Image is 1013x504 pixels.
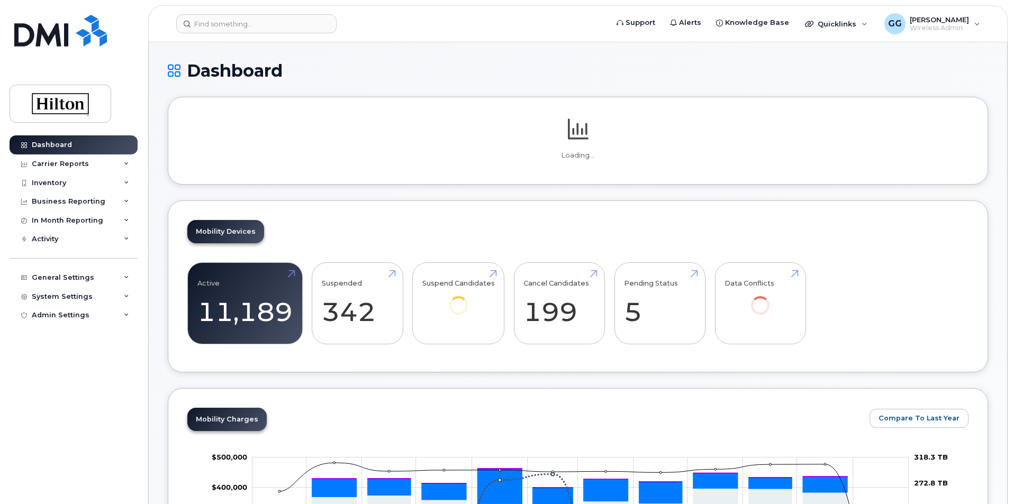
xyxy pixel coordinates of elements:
[187,408,267,431] a: Mobility Charges
[197,269,293,338] a: Active 11,189
[168,61,988,80] h1: Dashboard
[523,269,595,338] a: Cancel Candidates 199
[870,409,969,428] button: Compare To Last Year
[187,151,969,160] p: Loading...
[879,413,960,423] span: Compare To Last Year
[212,483,247,492] tspan: $400,000
[422,269,495,329] a: Suspend Candidates
[322,269,393,338] a: Suspended 342
[914,453,948,461] tspan: 318.3 TB
[624,269,695,338] a: Pending Status 5
[212,453,247,461] tspan: $500,000
[212,483,247,492] g: $0
[187,220,264,243] a: Mobility Devices
[212,453,247,461] g: $0
[914,479,948,487] tspan: 272.8 TB
[725,269,796,329] a: Data Conflicts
